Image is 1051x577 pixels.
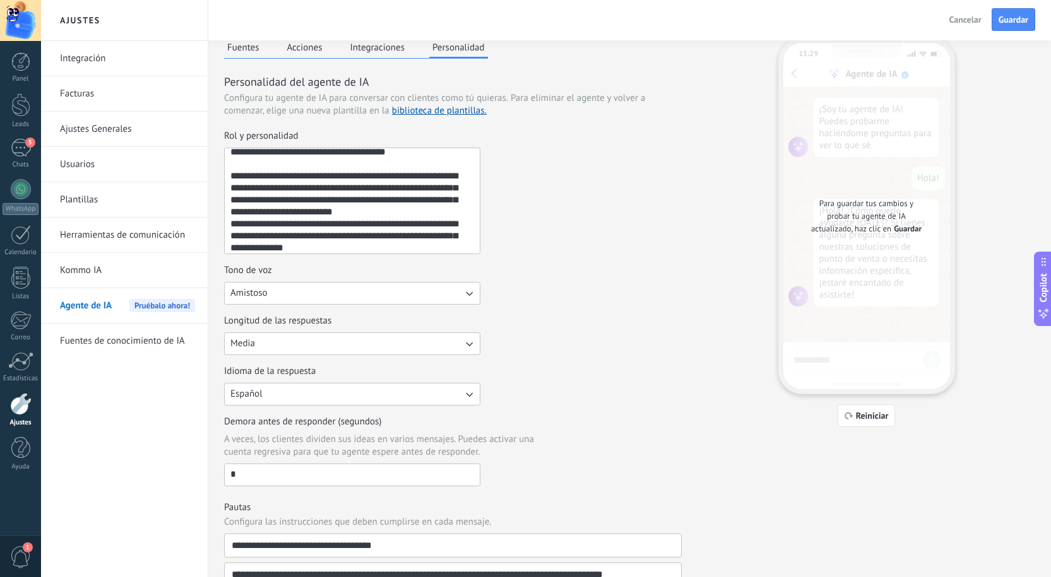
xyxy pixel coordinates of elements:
[894,223,922,235] span: Guardar
[3,120,39,129] div: Leads
[60,112,195,147] a: Ajustes Generales
[949,15,982,24] span: Cancelar
[224,332,480,355] button: Longitud de las respuestas
[25,137,35,148] span: 5
[224,38,263,57] button: Fuentes
[129,299,195,312] span: Pruébalo ahora!
[224,433,556,458] span: A veces, los clientes dividen sus ideas en varios mensajes. Puedes activar una cuenta regresiva p...
[230,287,268,300] span: Amistoso
[60,147,195,182] a: Usuarios
[3,75,39,83] div: Panel
[224,516,492,528] span: Configura las instrucciones que deben cumplirse en cada mensaje.
[225,148,477,254] textarea: Rol y personalidad
[41,323,208,358] li: Fuentes de conocimiento de IA
[41,253,208,288] li: Kommo IA
[224,92,508,105] span: Configura tu agente de IA para conversar con clientes como tú quieras.
[230,388,263,400] span: Español
[225,464,480,484] input: Demora antes de responder (segundos)A veces, los clientes dividen sus ideas en varios mensajes. P...
[60,288,195,323] a: Agente de IA Pruébalo ahora!
[224,92,645,117] span: Para eliminar el agente y volver a comenzar, elige una nueva plantilla en la
[3,293,39,301] div: Listas
[3,248,39,257] div: Calendario
[3,203,39,215] div: WhatsApp
[224,365,316,378] span: Idioma de la respuesta
[3,334,39,342] div: Correo
[41,112,208,147] li: Ajustes Generales
[60,288,112,323] span: Agente de IA
[3,375,39,383] div: Estadísticas
[224,315,331,327] span: Longitud de las respuestas
[1037,273,1050,302] span: Copilot
[992,8,1035,31] button: Guardar
[3,463,39,471] div: Ayuda
[60,76,195,112] a: Facturas
[60,323,195,359] a: Fuentes de conocimiento de IA
[856,411,889,420] span: Reiniciar
[224,74,682,90] h3: Personalidad del agente de IA
[944,10,987,29] button: Cancelar
[3,161,39,169] div: Chats
[224,501,682,513] h3: Pautas
[60,41,195,76] a: Integración
[41,288,208,323] li: Agente de IA
[3,419,39,427] div: Ajustes
[41,182,208,218] li: Plantillas
[224,130,299,143] span: Rol y personalidad
[230,337,255,350] span: Media
[224,416,382,428] span: Demora antes de responder (segundos)
[429,38,488,59] button: Personalidad
[23,542,33,552] span: 1
[60,182,195,218] a: Plantillas
[224,264,272,277] span: Tono de voz
[41,41,208,76] li: Integración
[224,383,480,405] button: Idioma de la respuesta
[60,218,195,253] a: Herramientas de comunicación
[811,198,913,234] span: Para guardar tus cambios y probar tu agente de IA actualizado, haz clic en
[224,282,480,305] button: Tono de voz
[41,218,208,253] li: Herramientas de comunicación
[41,147,208,182] li: Usuarios
[347,38,408,57] button: Integraciones
[392,105,487,117] a: biblioteca de plantillas.
[284,38,326,57] button: Acciones
[41,76,208,112] li: Facturas
[838,404,896,427] button: Reiniciar
[60,253,195,288] a: Kommo IA
[999,15,1028,24] span: Guardar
